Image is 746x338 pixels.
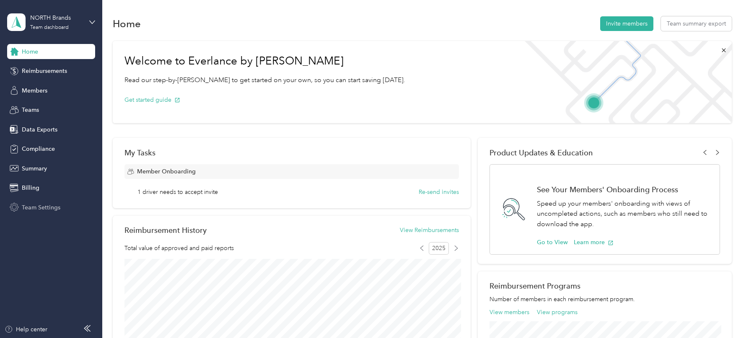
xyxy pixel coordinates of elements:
h2: Reimbursement History [124,226,207,235]
button: View members [490,308,529,317]
span: 1 driver needs to accept invite [137,188,218,196]
h2: Reimbursement Programs [490,281,720,290]
p: Number of members in each reimbursement program. [490,295,720,304]
span: Teams [22,106,39,114]
div: NORTH Brands [30,13,83,22]
span: Data Exports [22,125,57,134]
p: Speed up your members' onboarding with views of uncompleted actions, such as members who still ne... [537,199,710,230]
button: Go to View [537,238,568,247]
button: Invite members [600,16,653,31]
iframe: Everlance-gr Chat Button Frame [699,291,746,338]
span: Billing [22,183,39,192]
span: 2025 [429,242,449,255]
h1: Welcome to Everlance by [PERSON_NAME] [124,54,405,68]
button: Re-send invites [419,188,459,196]
span: Compliance [22,144,55,153]
h1: Home [113,19,141,28]
div: My Tasks [124,148,459,157]
button: View programs [537,308,578,317]
button: Get started guide [124,95,180,104]
button: Learn more [574,238,614,247]
span: Summary [22,164,47,173]
img: Welcome to everlance [516,41,731,123]
span: Total value of approved and paid reports [124,244,234,253]
span: Reimbursements [22,67,67,75]
p: Read our step-by-[PERSON_NAME] to get started on your own, so you can start saving [DATE]. [124,75,405,85]
span: Home [22,47,38,56]
button: Help center [5,325,47,334]
span: Team Settings [22,203,60,212]
button: Team summary export [661,16,732,31]
span: Member Onboarding [137,167,196,176]
button: View Reimbursements [400,226,459,235]
span: Members [22,86,47,95]
h1: See Your Members' Onboarding Process [537,185,710,194]
span: Product Updates & Education [490,148,593,157]
div: Team dashboard [30,25,69,30]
